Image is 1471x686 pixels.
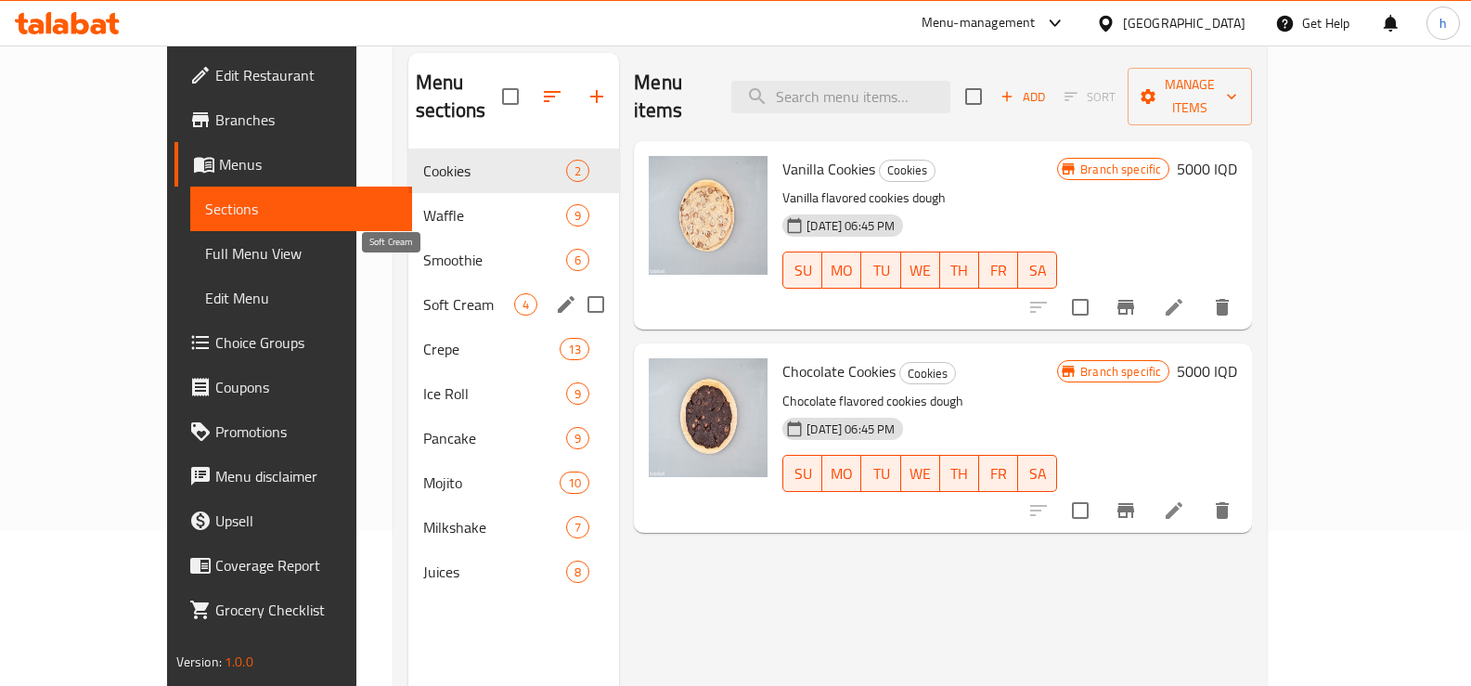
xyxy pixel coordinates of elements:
[822,455,861,492] button: MO
[423,160,566,182] span: Cookies
[822,252,861,289] button: MO
[205,198,398,220] span: Sections
[954,77,993,116] span: Select section
[416,69,502,124] h2: Menu sections
[791,460,815,487] span: SU
[900,363,955,384] span: Cookies
[190,231,413,276] a: Full Menu View
[782,252,822,289] button: SU
[215,421,398,443] span: Promotions
[567,519,588,537] span: 7
[782,187,1057,210] p: Vanilla flavored cookies dough
[1026,257,1050,284] span: SA
[634,69,709,124] h2: Menu items
[731,81,950,113] input: search
[567,162,588,180] span: 2
[979,455,1018,492] button: FR
[408,460,619,505] div: Mojito10
[174,320,413,365] a: Choice Groups
[880,160,935,181] span: Cookies
[423,516,566,538] span: Milkshake
[987,257,1011,284] span: FR
[408,282,619,327] div: Soft Cream4edit
[1103,488,1148,533] button: Branch-specific-item
[190,276,413,320] a: Edit Menu
[219,153,398,175] span: Menus
[566,249,589,271] div: items
[174,97,413,142] a: Branches
[649,156,768,275] img: Vanilla Cookies
[560,338,589,360] div: items
[574,74,619,119] button: Add section
[530,74,574,119] span: Sort sections
[174,53,413,97] a: Edit Restaurant
[408,416,619,460] div: Pancake9
[408,141,619,602] nav: Menu sections
[491,77,530,116] span: Select all sections
[909,257,933,284] span: WE
[649,358,768,477] img: Chocolate Cookies
[408,327,619,371] div: Crepe13
[1177,358,1237,384] h6: 5000 IQD
[174,543,413,588] a: Coverage Report
[1061,288,1100,327] span: Select to update
[423,338,560,360] div: Crepe
[561,341,588,358] span: 13
[869,460,893,487] span: TU
[948,257,972,284] span: TH
[1026,460,1050,487] span: SA
[922,12,1036,34] div: Menu-management
[408,550,619,594] div: Juices8
[948,460,972,487] span: TH
[566,204,589,227] div: items
[1128,68,1252,125] button: Manage items
[861,252,900,289] button: TU
[901,455,940,492] button: WE
[940,455,979,492] button: TH
[215,465,398,487] span: Menu disclaimer
[1018,455,1057,492] button: SA
[423,472,560,494] span: Mojito
[423,561,566,583] span: Juices
[901,252,940,289] button: WE
[174,498,413,543] a: Upsell
[861,455,900,492] button: TU
[567,252,588,269] span: 6
[1103,285,1148,330] button: Branch-specific-item
[1200,488,1245,533] button: delete
[993,83,1052,111] span: Add item
[215,554,398,576] span: Coverage Report
[1073,363,1168,381] span: Branch specific
[830,257,854,284] span: MO
[1123,13,1245,33] div: [GEOGRAPHIC_DATA]
[408,193,619,238] div: Waffle9
[979,252,1018,289] button: FR
[205,287,398,309] span: Edit Menu
[215,376,398,398] span: Coupons
[174,454,413,498] a: Menu disclaimer
[869,257,893,284] span: TU
[215,64,398,86] span: Edit Restaurant
[408,371,619,416] div: Ice Roll9
[1061,491,1100,530] span: Select to update
[566,561,589,583] div: items
[560,472,589,494] div: items
[423,382,566,405] span: Ice Roll
[567,207,588,225] span: 9
[566,427,589,449] div: items
[423,427,566,449] span: Pancake
[423,249,566,271] span: Smoothie
[566,382,589,405] div: items
[174,142,413,187] a: Menus
[1439,13,1447,33] span: h
[909,460,933,487] span: WE
[1073,161,1168,178] span: Branch specific
[423,204,566,227] span: Waffle
[566,160,589,182] div: items
[215,510,398,532] span: Upsell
